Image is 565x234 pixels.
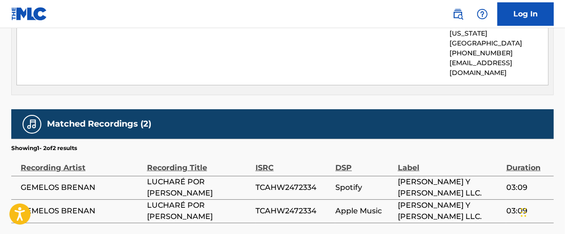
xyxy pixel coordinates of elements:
span: GEMELOS BRENAN [21,182,142,193]
span: GEMELOS BRENAN [21,205,142,217]
p: [EMAIL_ADDRESS][DOMAIN_NAME] [449,58,548,78]
span: TCAHW2472334 [255,205,331,217]
span: [PERSON_NAME] Y [PERSON_NAME] LLC. [398,200,502,222]
div: DSP [335,152,393,174]
span: 03:09 [506,205,549,217]
span: [PERSON_NAME] Y [PERSON_NAME] LLC. [398,176,502,199]
img: help [477,8,488,20]
a: Log In [497,2,554,26]
div: Drag [521,198,526,226]
span: TCAHW2472334 [255,182,331,193]
img: search [452,8,464,20]
p: Showing 1 - 2 of 2 results [11,144,77,152]
iframe: Chat Widget [518,189,565,234]
div: Recording Title [147,152,251,174]
div: Duration [506,152,549,174]
span: Apple Music [335,205,393,217]
span: LUCHARÉ POR [PERSON_NAME] [147,200,251,222]
p: [GEOGRAPHIC_DATA] [449,38,548,48]
p: [GEOGRAPHIC_DATA][US_STATE] [449,19,548,38]
div: ISRC [255,152,331,174]
span: 03:09 [506,182,549,193]
div: Label [398,152,502,174]
a: Public Search [449,5,467,23]
p: [PHONE_NUMBER] [449,48,548,58]
img: MLC Logo [11,7,47,21]
h5: Matched Recordings (2) [47,119,151,129]
span: Spotify [335,182,393,193]
div: Help [473,5,492,23]
span: LUCHARÉ POR [PERSON_NAME] [147,176,251,199]
img: Matched Recordings [26,119,38,130]
div: Recording Artist [21,152,142,174]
